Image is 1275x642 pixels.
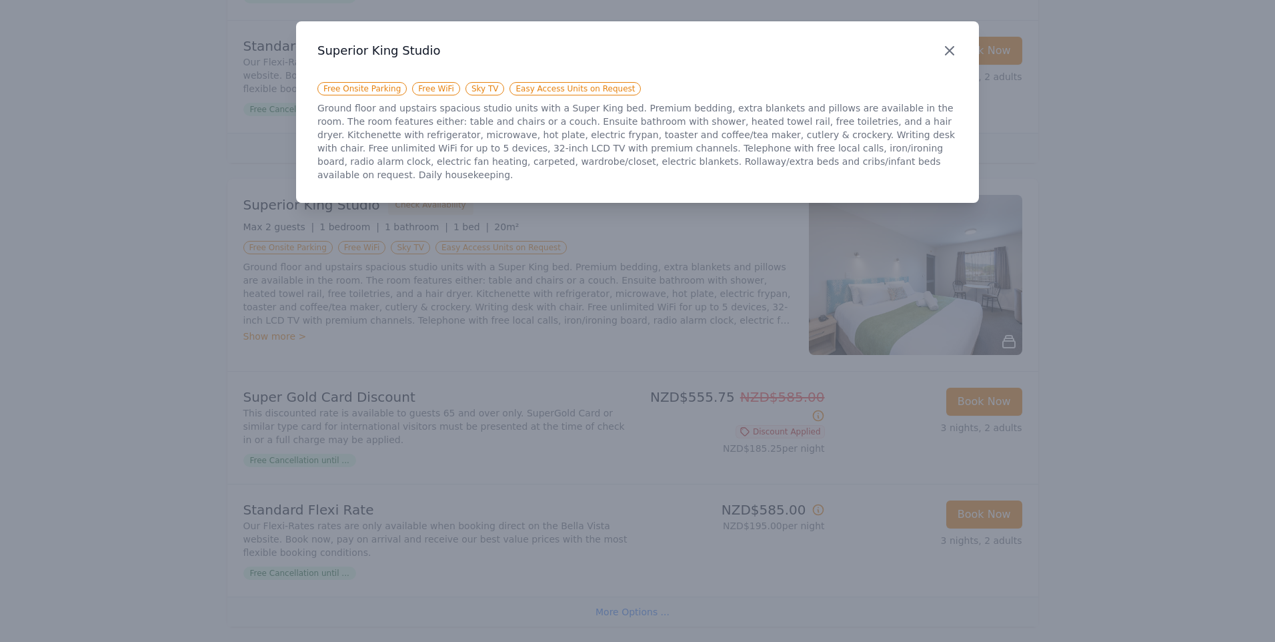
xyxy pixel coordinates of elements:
span: Sky TV [465,82,505,95]
h3: Superior King Studio [317,43,958,59]
span: Easy Access Units on Request [509,82,641,95]
p: Ground floor and upstairs spacious studio units with a Super King bed. Premium bedding, extra bla... [317,101,958,182]
span: Free Onsite Parking [317,82,407,95]
span: Free WiFi [412,82,460,95]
